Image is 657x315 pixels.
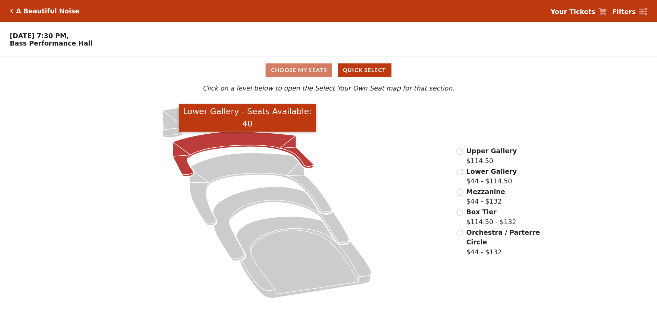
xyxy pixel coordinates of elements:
path: Lower Gallery - Seats Available: 40 [173,132,314,177]
path: Orchestra / Parterre Circle - Seats Available: 14 [236,217,371,298]
strong: Your Tickets [551,8,595,15]
p: Click on a level below to open the Select Your Own Seat map for that section. [87,83,570,93]
label: $44 - $132 [466,187,505,206]
a: Your Tickets [551,7,607,17]
span: Lower Gallery [466,168,517,175]
label: $44 - $114.50 [466,167,517,186]
label: $114.50 [466,146,517,166]
span: Box Tier [466,208,497,216]
strong: Filters [612,8,636,15]
div: Lower Gallery - Seats Available: 40 [179,104,316,132]
span: Mezzanine [466,188,505,195]
h5: A Beautiful Noise [16,7,79,15]
a: Filters [612,7,647,17]
span: Upper Gallery [466,147,517,155]
a: Click here to go back to filters [10,9,13,13]
button: Quick Select [338,63,391,77]
label: $114.50 - $132 [466,207,516,227]
span: Orchestra / Parterre Circle [466,229,540,246]
label: $44 - $132 [466,228,541,257]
